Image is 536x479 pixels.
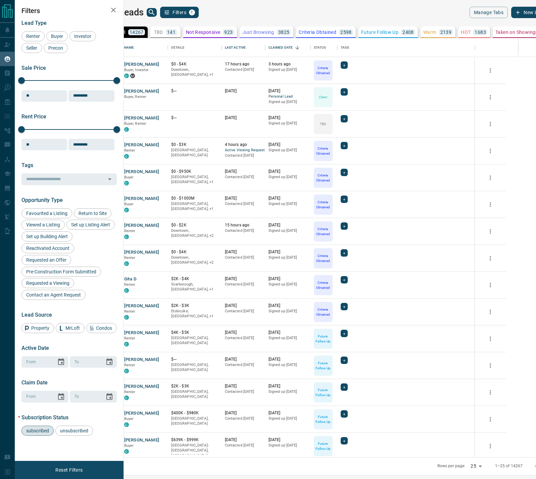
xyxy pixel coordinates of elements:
[461,30,471,35] p: HOT
[124,261,129,266] div: condos.ca
[437,463,466,469] p: Rows per page:
[124,417,134,421] span: Buyer
[76,211,109,216] span: Return to Site
[160,7,199,18] button: Filters1
[124,229,136,233] span: Renter
[269,121,307,126] p: Signed up [DATE]
[105,7,144,18] h1: My Leads
[485,307,495,317] button: more
[171,174,218,185] p: Vancouver
[21,7,117,15] h2: Filters
[468,461,484,471] div: 25
[21,231,72,242] div: Set up Building Alert
[171,410,218,416] p: $400K - $980K
[225,61,262,67] p: 17 hours ago
[269,437,307,443] p: [DATE]
[147,8,157,17] button: search button
[269,174,307,180] p: Signed up [DATE]
[485,334,495,344] button: more
[171,61,218,67] p: $0 - $4K
[269,88,307,94] p: [DATE]
[225,142,262,148] p: 4 hours ago
[124,169,159,175] button: [PERSON_NAME]
[124,73,129,78] div: condos.ca
[124,208,129,212] div: condos.ca
[314,38,326,57] div: Status
[341,169,348,176] div: +
[21,113,46,120] span: Rent Price
[44,43,68,53] div: Precon
[124,357,159,363] button: [PERSON_NAME]
[341,88,348,96] div: +
[269,383,307,389] p: [DATE]
[124,443,134,448] span: Buyer
[269,201,307,207] p: Signed up [DATE]
[24,246,72,251] span: Reactivated Account
[124,249,159,256] button: [PERSON_NAME]
[314,414,332,424] p: Future Follow Up
[103,355,116,369] button: Choose date
[341,196,348,203] div: +
[343,384,345,390] span: +
[485,119,495,129] button: more
[124,336,136,340] span: Renter
[440,30,452,35] p: 2139
[124,175,134,179] span: Buyer
[168,38,222,57] div: Details
[171,389,218,400] p: [GEOGRAPHIC_DATA], [GEOGRAPHIC_DATA]
[314,173,332,183] p: Criteria Obtained
[361,30,398,35] p: Future Follow Up
[343,357,345,364] span: +
[74,208,111,218] div: Return to Site
[124,234,129,239] div: condos.ca
[124,288,129,293] div: condos.ca
[21,65,46,71] span: Sale Price
[124,202,134,206] span: Buyer
[269,61,307,67] p: 3 hours ago
[269,255,307,260] p: Signed up [DATE]
[24,257,69,263] span: Requested an Offer
[341,437,348,444] div: +
[269,148,307,153] p: Signed up [DATE]
[269,389,307,394] p: Signed up [DATE]
[269,38,293,57] div: Claimed Date
[265,38,310,57] div: Claimed Date
[171,330,218,335] p: $4K - $5K
[341,357,348,364] div: +
[269,282,307,287] p: Signed up [DATE]
[269,249,307,255] p: [DATE]
[171,443,218,459] p: [GEOGRAPHIC_DATA]-[GEOGRAPHIC_DATA], [GEOGRAPHIC_DATA]
[225,255,262,260] p: Contacted [DATE]
[124,142,159,148] button: [PERSON_NAME]
[485,441,495,451] button: more
[72,34,94,39] span: Investor
[69,222,112,227] span: Set up Listing Alert
[54,390,68,404] button: Choose date
[269,222,307,228] p: [DATE]
[124,256,136,260] span: Renter
[124,383,159,390] button: [PERSON_NAME]
[171,416,218,426] p: [GEOGRAPHIC_DATA], [GEOGRAPHIC_DATA]
[269,416,307,421] p: Signed up [DATE]
[314,253,332,263] p: Criteria Obtained
[341,249,348,257] div: +
[225,115,262,121] p: [DATE]
[310,38,337,57] div: Status
[423,30,436,35] p: Warm
[341,115,348,122] div: +
[121,38,168,57] div: Name
[21,379,48,386] span: Claim Date
[343,223,345,229] span: +
[341,330,348,337] div: +
[105,174,114,184] button: Open
[341,38,349,57] div: Tags
[319,95,328,100] p: Client
[225,174,262,180] p: Contacted [DATE]
[124,315,129,320] div: condos.ca
[171,67,218,77] p: Toronto
[171,228,218,238] p: West End, Toronto
[341,303,348,310] div: +
[225,148,262,153] span: Active Viewing Request
[225,38,246,57] div: Last Active
[337,38,475,57] div: Tags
